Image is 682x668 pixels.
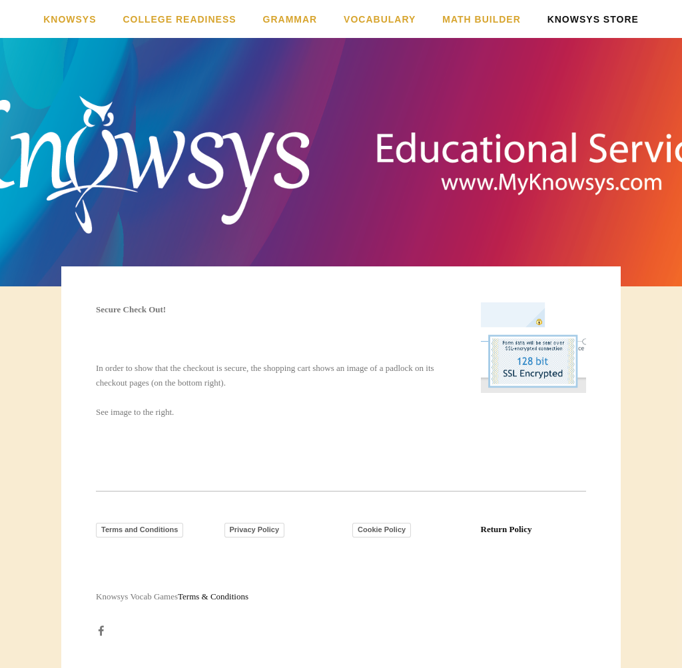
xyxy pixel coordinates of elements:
[178,591,248,601] a: Terms & Conditions
[481,524,532,534] a: Return Policy
[224,523,285,537] a: Privacy Policy
[352,523,411,537] a: Cookie Policy
[96,361,458,420] p: In order to show that the checkout is secure, the shopping cart shows an image of a padlock on it...
[481,302,587,393] img: .75-ecwid-ssl-seal-01.png
[157,57,526,238] a: Knowsys Educational Services
[96,589,586,604] p: Knowsys Vocab Games
[96,304,166,314] strong: Secure Check Out!
[96,523,183,537] a: Terms and Conditions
